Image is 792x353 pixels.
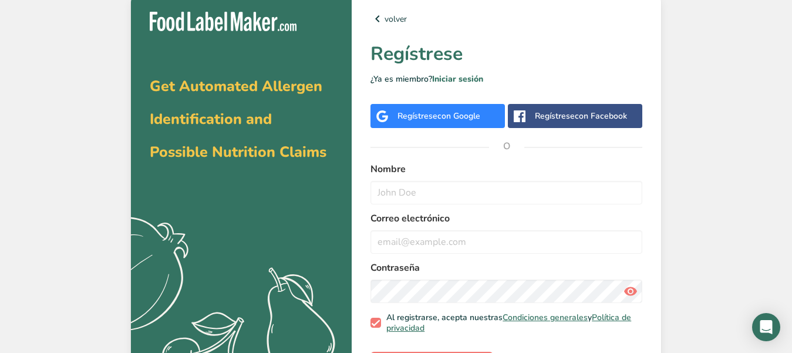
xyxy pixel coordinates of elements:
div: Open Intercom Messenger [752,313,780,341]
div: Regístrese [535,110,627,122]
h1: Regístrese [370,40,642,68]
label: Contraseña [370,261,642,275]
input: John Doe [370,181,642,204]
img: Food Label Maker [150,12,296,31]
label: Nombre [370,162,642,176]
input: email@example.com [370,230,642,254]
a: Condiciones generales [503,312,588,323]
span: con Google [437,110,480,122]
p: ¿Ya es miembro? [370,73,642,85]
span: Al registrarse, acepta nuestras y [381,312,638,333]
span: Get Automated Allergen Identification and Possible Nutrition Claims [150,76,326,162]
a: Política de privacidad [386,312,631,334]
a: Iniciar sesión [432,73,483,85]
label: Correo electrónico [370,211,642,226]
span: con Facebook [575,110,627,122]
div: Regístrese [397,110,480,122]
span: O [489,129,524,164]
a: volver [370,12,642,26]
